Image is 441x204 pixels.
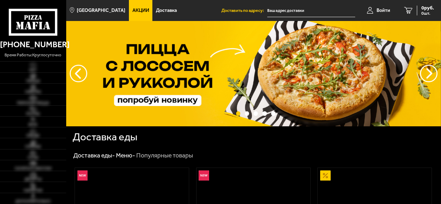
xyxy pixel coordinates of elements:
button: следующий [70,65,87,82]
button: точки переключения [245,111,249,116]
button: точки переключения [254,111,258,116]
div: Популярные товары [136,151,193,159]
button: точки переключения [271,111,276,116]
a: Доставка еды- [73,152,115,159]
button: точки переключения [236,111,241,116]
span: 0 шт. [421,11,434,15]
span: 0 руб. [421,6,434,10]
span: Доставить по адресу: [221,8,267,13]
input: Ваш адрес доставки [267,4,356,17]
img: Акционный [320,170,331,181]
h1: Доставка еды [73,132,137,142]
img: Новинка [77,170,88,181]
span: Доставка [156,8,177,13]
button: точки переключения [262,111,267,116]
a: Меню- [116,152,135,159]
span: Войти [377,8,390,13]
span: Акции [132,8,149,13]
img: Новинка [199,170,209,181]
span: [GEOGRAPHIC_DATA] [77,8,125,13]
button: предыдущий [420,65,437,82]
